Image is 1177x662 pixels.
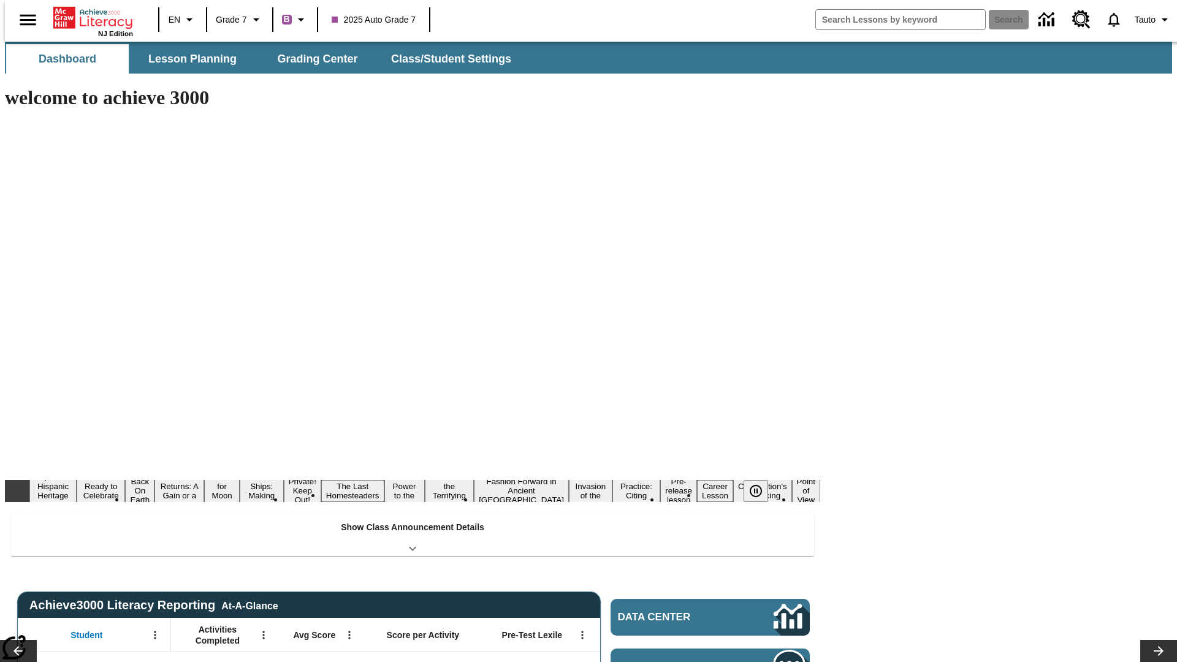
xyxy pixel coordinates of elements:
span: Score per Activity [387,630,460,641]
span: Avg Score [293,630,335,641]
span: 2025 Auto Grade 7 [332,13,416,26]
div: Pause [744,480,780,502]
button: Slide 17 Point of View [792,475,820,506]
a: Data Center [611,599,810,636]
span: Achieve3000 Literacy Reporting [29,598,278,612]
span: Activities Completed [177,624,258,646]
div: SubNavbar [5,42,1172,74]
button: Slide 3 Back On Earth [125,475,154,506]
button: Slide 7 Private! Keep Out! [284,475,321,506]
button: Open Menu [573,626,592,644]
button: Slide 5 Time for Moon Rules? [204,471,239,511]
button: Slide 16 The Constitution's Balancing Act [733,471,792,511]
span: Grade 7 [216,13,247,26]
div: SubNavbar [5,44,522,74]
button: Lesson Planning [131,44,254,74]
button: Dashboard [6,44,129,74]
button: Profile/Settings [1130,9,1177,31]
button: Open Menu [340,626,359,644]
button: Pause [744,480,768,502]
a: Data Center [1031,3,1065,37]
span: Class/Student Settings [391,52,511,66]
button: Slide 11 Fashion Forward in Ancient Rome [474,475,569,506]
span: Pre-Test Lexile [502,630,563,641]
a: Notifications [1098,4,1130,36]
span: Student [70,630,102,641]
span: Tauto [1135,13,1156,26]
button: Slide 2 Get Ready to Celebrate Juneteenth! [77,471,125,511]
button: Slide 13 Mixed Practice: Citing Evidence [612,471,661,511]
button: Open Menu [254,626,273,644]
div: At-A-Glance [221,598,278,612]
p: Show Class Announcement Details [341,521,484,534]
span: Data Center [618,611,733,623]
button: Slide 6 Cruise Ships: Making Waves [240,471,284,511]
div: Show Class Announcement Details [11,514,814,556]
button: Slide 15 Career Lesson [697,480,733,502]
button: Language: EN, Select a language [163,9,202,31]
button: Grade: Grade 7, Select a grade [211,9,269,31]
button: Slide 14 Pre-release lesson [660,475,697,506]
button: Open side menu [10,2,46,38]
button: Lesson carousel, Next [1140,640,1177,662]
button: Slide 10 Attack of the Terrifying Tomatoes [425,471,474,511]
span: EN [169,13,180,26]
button: Grading Center [256,44,379,74]
h1: welcome to achieve 3000 [5,86,820,109]
button: Slide 8 The Last Homesteaders [321,480,384,502]
button: Class/Student Settings [381,44,521,74]
span: B [284,12,290,27]
span: Grading Center [277,52,357,66]
span: Lesson Planning [148,52,237,66]
button: Slide 9 Solar Power to the People [384,471,425,511]
a: Resource Center, Will open in new tab [1065,3,1098,36]
button: Slide 4 Free Returns: A Gain or a Drain? [154,471,204,511]
a: Home [53,6,133,30]
input: search field [816,10,985,29]
span: NJ Edition [98,30,133,37]
span: Dashboard [39,52,96,66]
button: Slide 12 The Invasion of the Free CD [569,471,612,511]
button: Open Menu [146,626,164,644]
button: Slide 1 ¡Viva Hispanic Heritage Month! [29,471,77,511]
button: Boost Class color is purple. Change class color [277,9,313,31]
div: Home [53,4,133,37]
